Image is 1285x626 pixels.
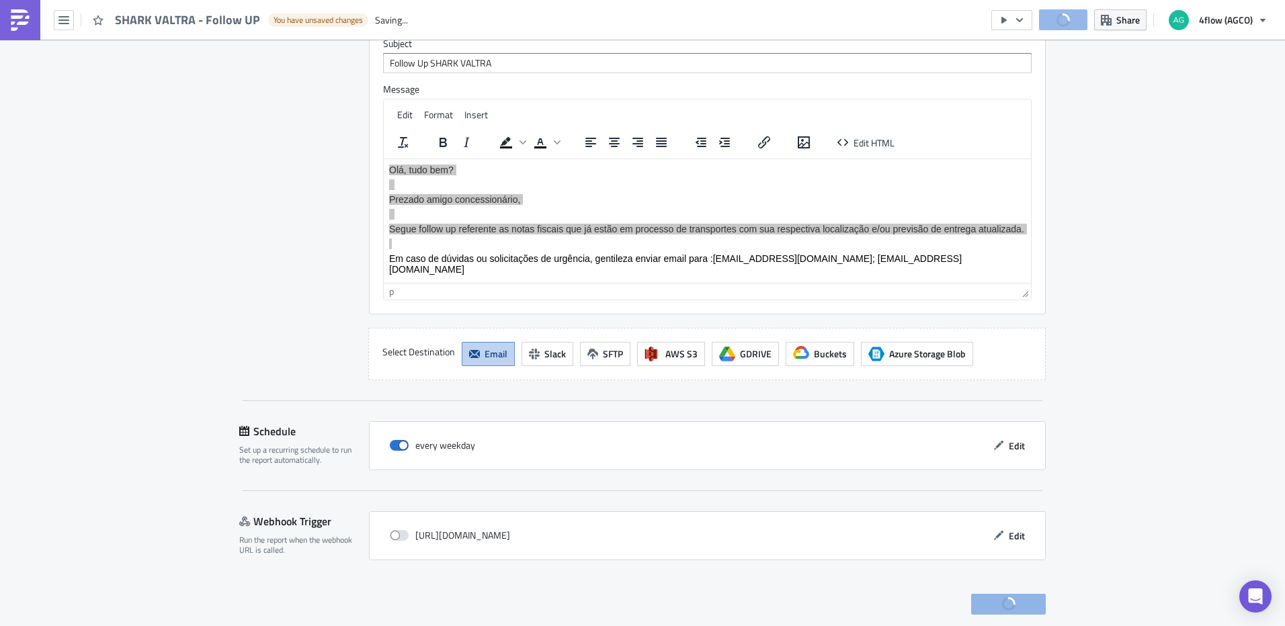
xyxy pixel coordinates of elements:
button: Italic [455,133,478,152]
button: Align left [579,133,602,152]
div: Set up a recurring schedule to run the report automatically. [239,445,360,465]
span: Insert [464,107,488,122]
button: Azure Storage BlobAzure Storage Blob [861,342,973,366]
button: Buckets [786,342,854,366]
button: Email [462,342,515,366]
div: every weekday [390,435,475,455]
iframe: Rich Text Area [384,159,1031,283]
span: Email [485,347,507,361]
div: Webhook Trigger [239,511,369,531]
span: SHARK VALTRA - Follow UP [115,12,261,28]
span: Slack [544,347,566,361]
span: GDRIVE [740,347,772,361]
button: Decrease indent [690,133,712,152]
button: Bold [431,133,454,152]
span: You have unsaved changes [274,15,363,26]
div: Run the report when the webhook URL is called. [239,535,360,555]
img: PushMetrics [9,9,31,31]
span: Edit [1009,439,1025,453]
span: Format [424,107,453,122]
button: GDRIVE [712,342,779,366]
span: Azure Storage Blob [889,347,966,361]
button: Share [1094,9,1147,30]
span: Edit HTML [854,135,895,149]
span: Share [1116,13,1140,27]
button: Increase indent [713,133,736,152]
div: Text color [529,133,563,152]
span: SFTP [603,347,623,361]
button: AWS S3 [637,342,705,366]
label: Select Destination [382,342,455,362]
div: p [389,284,394,298]
button: Edit [987,525,1032,546]
div: [URL][DOMAIN_NAME] [390,525,510,545]
button: Justify [650,133,673,152]
div: Resize [1017,283,1031,300]
button: Align center [603,133,626,152]
div: Schedule [239,421,369,441]
span: Saving... [375,14,408,26]
span: AWS S3 [665,347,698,361]
span: 4flow (AGCO) [1199,13,1253,27]
button: Clear formatting [392,133,415,152]
span: Edit [397,107,413,122]
label: Subject [383,38,1032,50]
span: Buckets [814,347,847,361]
div: Open Intercom Messenger [1239,580,1272,613]
div: Background color [495,133,528,152]
button: Insert/edit image [792,133,815,152]
button: Insert/edit link [753,133,776,152]
span: Edit [1009,529,1025,543]
button: Align right [626,133,649,152]
button: Slack [522,342,573,366]
button: Edit HTML [832,133,900,152]
button: SFTP [580,342,630,366]
button: Edit [987,435,1032,456]
img: Avatar [1167,9,1190,32]
button: 4flow (AGCO) [1161,5,1275,35]
span: Azure Storage Blob [868,346,884,362]
label: Message [383,83,1032,95]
